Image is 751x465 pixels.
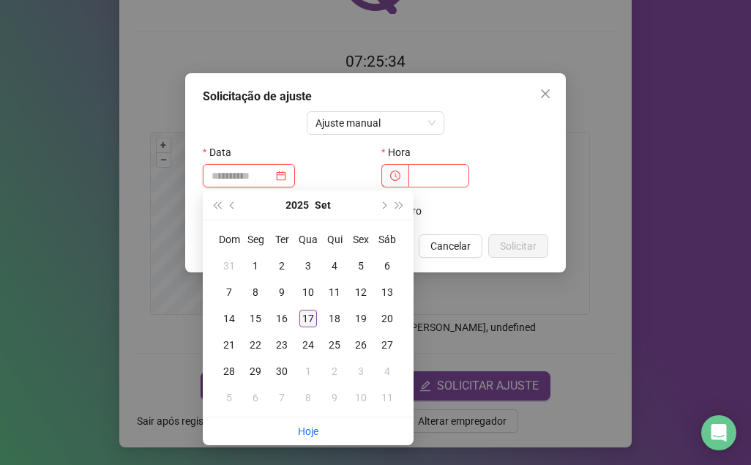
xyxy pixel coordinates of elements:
[348,384,374,411] td: 2025-10-10
[348,279,374,305] td: 2025-09-12
[378,389,396,406] div: 11
[220,362,238,380] div: 28
[352,389,370,406] div: 10
[216,305,242,332] td: 2025-09-14
[381,141,420,164] label: Hora
[348,305,374,332] td: 2025-09-19
[209,190,225,220] button: super-prev-year
[378,310,396,327] div: 20
[269,305,295,332] td: 2025-09-16
[203,88,548,105] div: Solicitação de ajuste
[220,257,238,275] div: 31
[273,310,291,327] div: 16
[285,190,309,220] button: year panel
[374,253,400,279] td: 2025-09-06
[352,283,370,301] div: 12
[273,389,291,406] div: 7
[299,257,317,275] div: 3
[374,358,400,384] td: 2025-10-04
[242,358,269,384] td: 2025-09-29
[216,384,242,411] td: 2025-10-05
[247,257,264,275] div: 1
[539,88,551,100] span: close
[488,234,548,258] button: Solicitar
[299,389,317,406] div: 8
[321,253,348,279] td: 2025-09-04
[378,257,396,275] div: 6
[298,425,318,437] a: Hoje
[348,358,374,384] td: 2025-10-03
[326,362,343,380] div: 2
[352,336,370,354] div: 26
[701,415,736,450] div: Open Intercom Messenger
[247,283,264,301] div: 8
[374,305,400,332] td: 2025-09-20
[321,279,348,305] td: 2025-09-11
[374,279,400,305] td: 2025-09-13
[534,82,557,105] button: Close
[315,190,331,220] button: month panel
[269,253,295,279] td: 2025-09-02
[273,283,291,301] div: 9
[315,112,436,134] span: Ajuste manual
[295,305,321,332] td: 2025-09-17
[326,310,343,327] div: 18
[242,279,269,305] td: 2025-09-08
[242,305,269,332] td: 2025-09-15
[352,257,370,275] div: 5
[273,336,291,354] div: 23
[269,279,295,305] td: 2025-09-09
[321,358,348,384] td: 2025-10-02
[299,336,317,354] div: 24
[269,226,295,253] th: Ter
[242,253,269,279] td: 2025-09-01
[299,362,317,380] div: 1
[352,310,370,327] div: 19
[295,226,321,253] th: Qua
[321,384,348,411] td: 2025-10-09
[378,336,396,354] div: 27
[242,332,269,358] td: 2025-09-22
[321,305,348,332] td: 2025-09-18
[299,283,317,301] div: 10
[269,384,295,411] td: 2025-10-07
[220,283,238,301] div: 7
[247,389,264,406] div: 6
[273,257,291,275] div: 2
[247,310,264,327] div: 15
[374,226,400,253] th: Sáb
[348,332,374,358] td: 2025-09-26
[378,283,396,301] div: 13
[326,389,343,406] div: 9
[374,384,400,411] td: 2025-10-11
[348,226,374,253] th: Sex
[220,389,238,406] div: 5
[269,358,295,384] td: 2025-09-30
[220,310,238,327] div: 14
[247,336,264,354] div: 22
[321,332,348,358] td: 2025-09-25
[216,332,242,358] td: 2025-09-21
[225,190,241,220] button: prev-year
[220,336,238,354] div: 21
[378,362,396,380] div: 4
[247,362,264,380] div: 29
[295,332,321,358] td: 2025-09-24
[242,226,269,253] th: Seg
[216,279,242,305] td: 2025-09-07
[352,362,370,380] div: 3
[295,384,321,411] td: 2025-10-08
[216,253,242,279] td: 2025-08-31
[326,283,343,301] div: 11
[419,234,482,258] button: Cancelar
[295,279,321,305] td: 2025-09-10
[269,332,295,358] td: 2025-09-23
[321,226,348,253] th: Qui
[390,171,400,181] span: clock-circle
[273,362,291,380] div: 30
[242,384,269,411] td: 2025-10-06
[326,336,343,354] div: 25
[374,332,400,358] td: 2025-09-27
[326,257,343,275] div: 4
[348,253,374,279] td: 2025-09-05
